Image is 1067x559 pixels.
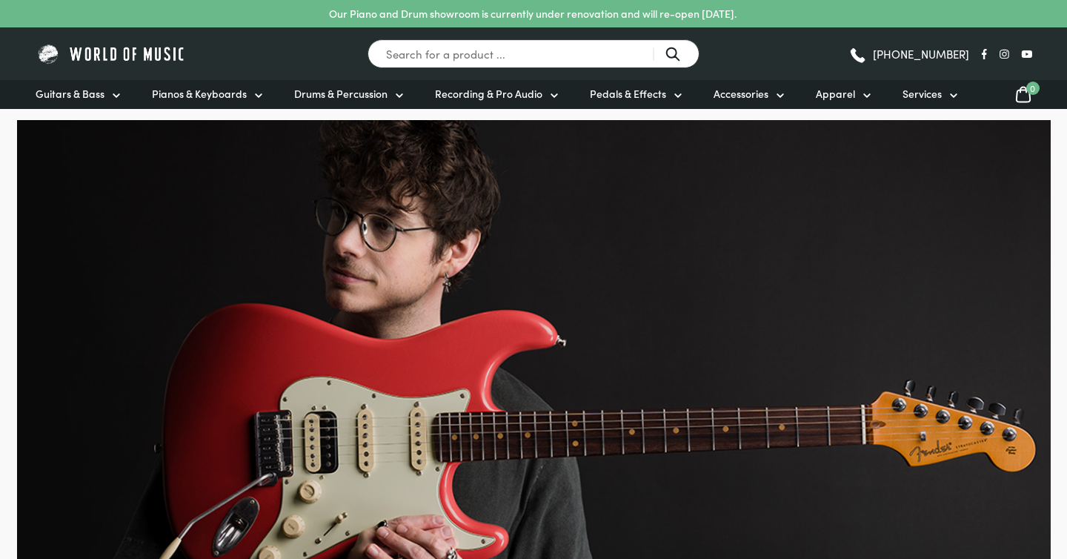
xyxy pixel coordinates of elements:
[435,86,542,102] span: Recording & Pro Audio
[152,86,247,102] span: Pianos & Keyboards
[329,6,737,21] p: Our Piano and Drum showroom is currently under renovation and will re-open [DATE].
[590,86,666,102] span: Pedals & Effects
[1026,82,1040,95] span: 0
[873,48,969,59] span: [PHONE_NUMBER]
[36,42,187,65] img: World of Music
[714,86,768,102] span: Accessories
[903,86,942,102] span: Services
[294,86,388,102] span: Drums & Percussion
[816,86,855,102] span: Apparel
[368,39,699,68] input: Search for a product ...
[848,43,969,65] a: [PHONE_NUMBER]
[36,86,104,102] span: Guitars & Bass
